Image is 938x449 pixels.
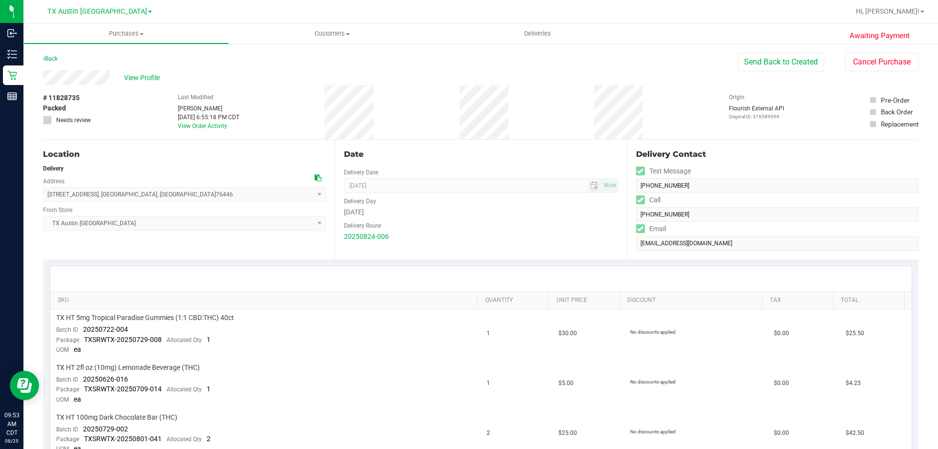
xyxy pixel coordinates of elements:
span: Purchases [24,29,229,38]
span: 1 [207,385,211,393]
a: Purchases [23,23,229,44]
span: Package [56,386,79,393]
inline-svg: Inbound [7,28,17,38]
span: Batch ID [56,376,78,383]
a: Unit Price [556,297,616,304]
strong: Delivery [43,165,64,172]
label: Last Modified [178,93,213,102]
div: Pre-Order [881,95,910,105]
a: 20250824-006 [344,233,389,240]
div: Location [43,149,326,160]
span: Package [56,436,79,443]
span: No discounts applied [630,379,676,385]
label: Address [43,177,64,186]
span: No discounts applied [630,329,676,335]
div: Back Order [881,107,913,117]
span: $0.00 [774,329,789,338]
span: 20250729-002 [83,425,128,433]
a: SKU [58,297,473,304]
inline-svg: Reports [7,91,17,101]
a: Back [43,55,58,62]
p: 08/25 [4,437,19,445]
span: 2 [487,428,490,438]
span: Packed [43,103,66,113]
span: 1 [487,379,490,388]
div: Replacement [881,119,918,129]
span: Batch ID [56,426,78,433]
a: Quantity [485,297,545,304]
a: Total [841,297,900,304]
label: Delivery Route [344,221,381,230]
div: [DATE] 6:55:18 PM CDT [178,113,239,122]
span: TX Austin [GEOGRAPHIC_DATA] [47,7,147,16]
span: 20250722-004 [83,325,128,333]
span: TXSRWTX-20250729-008 [84,336,162,343]
div: [PERSON_NAME] [178,104,239,113]
span: $5.00 [558,379,574,388]
div: [DATE] [344,207,618,217]
a: Tax [770,297,830,304]
span: $25.50 [846,329,864,338]
label: From Store [43,206,72,214]
input: Format: (999) 999-9999 [636,207,918,222]
span: TX HT 2fl oz (10mg) Lemonade Beverage (THC) [56,363,200,372]
span: UOM [56,396,69,403]
span: $0.00 [774,379,789,388]
span: TX HT 5mg Tropical Paradise Gummies (1:1 CBD:THC) 40ct [56,313,234,322]
div: Delivery Contact [636,149,918,160]
span: Awaiting Payment [850,30,910,42]
span: $42.50 [846,428,864,438]
label: Email [636,222,666,236]
span: No discounts applied [630,429,676,434]
span: ea [74,345,81,353]
span: TX HT 100mg Dark Chocolate Bar (THC) [56,413,177,422]
span: $25.00 [558,428,577,438]
iframe: Resource center [10,371,39,400]
label: Delivery Date [344,168,378,177]
span: Package [56,337,79,343]
span: Allocated Qty [167,337,202,343]
div: Flourish External API [729,104,784,120]
span: $30.00 [558,329,577,338]
div: Copy address to clipboard [315,173,321,183]
span: 20250626-016 [83,375,128,383]
span: Hi, [PERSON_NAME]! [856,7,919,15]
button: Cancel Purchase [845,53,918,71]
span: Allocated Qty [167,386,202,393]
span: View Profile [124,73,163,83]
a: View Order Activity [178,123,227,129]
div: Date [344,149,618,160]
inline-svg: Inventory [7,49,17,59]
p: 09:53 AM CDT [4,411,19,437]
label: Text Message [636,164,691,178]
span: 1 [487,329,490,338]
span: 1 [207,336,211,343]
p: Original ID: 316589994 [729,113,784,120]
span: 2 [207,435,211,443]
label: Call [636,193,661,207]
a: Discount [627,297,758,304]
label: Origin [729,93,745,102]
span: Needs review [56,116,91,125]
a: Deliveries [435,23,640,44]
span: TXSRWTX-20250801-041 [84,435,162,443]
span: Batch ID [56,326,78,333]
span: TXSRWTX-20250709-014 [84,385,162,393]
a: Customers [229,23,435,44]
span: ea [74,395,81,403]
button: Send Back to Created [738,53,824,71]
input: Format: (999) 999-9999 [636,178,918,193]
span: Deliveries [511,29,564,38]
span: $0.00 [774,428,789,438]
label: Delivery Day [344,197,376,206]
span: $4.25 [846,379,861,388]
span: UOM [56,346,69,353]
span: # 11828735 [43,93,80,103]
inline-svg: Retail [7,70,17,80]
span: Allocated Qty [167,436,202,443]
span: Customers [230,29,434,38]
